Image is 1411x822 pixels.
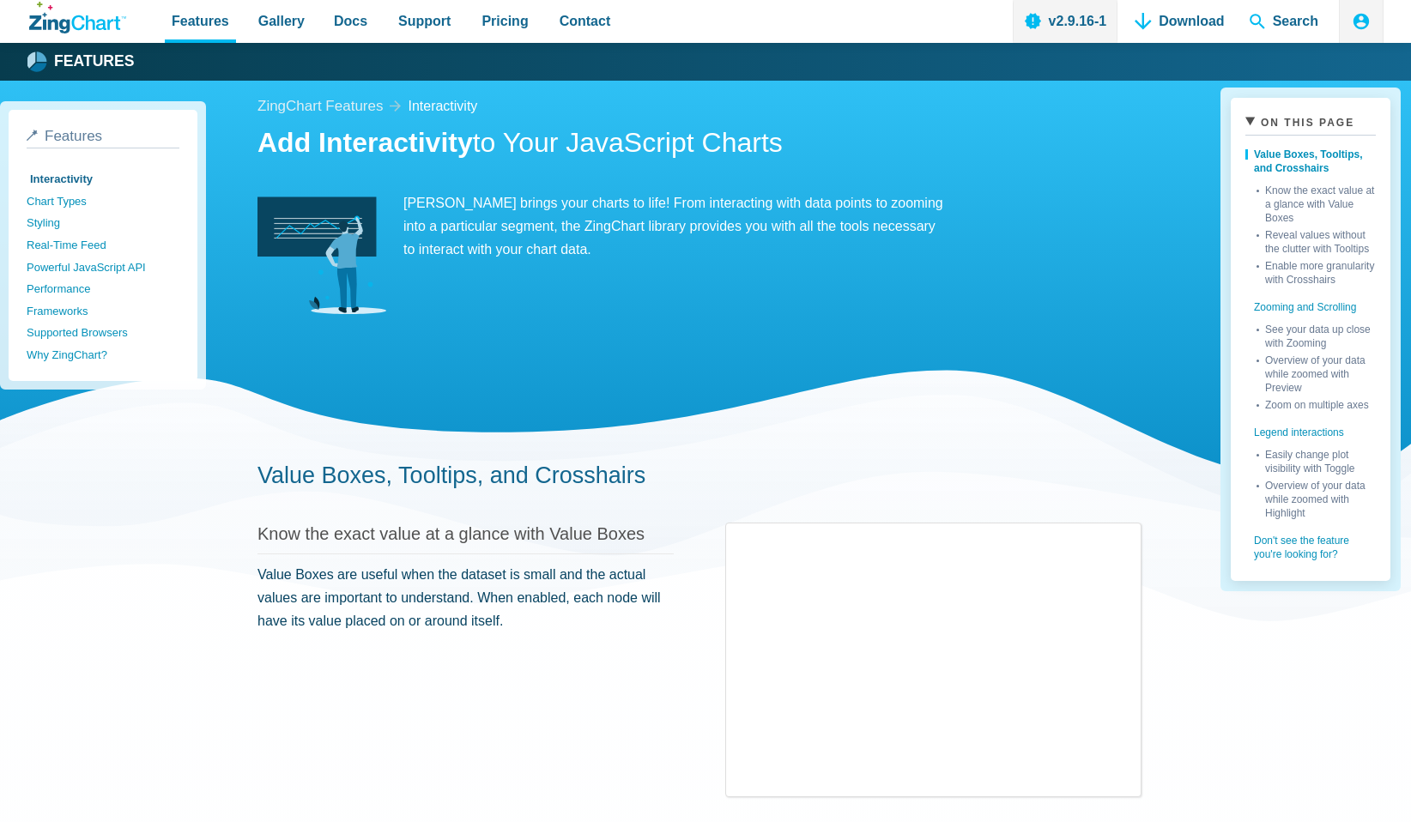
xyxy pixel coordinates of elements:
strong: Features [54,54,135,70]
a: Features [29,49,135,75]
span: Features [45,128,102,144]
a: Know the exact value at a glance with Value Boxes [1257,180,1376,225]
a: Value Boxes, Tooltips, and Crosshairs [1245,142,1376,180]
a: Supported Browsers [27,322,179,344]
span: Contact [560,9,611,33]
a: Styling [27,212,179,234]
a: Don't see the feature you're looking for? [1245,520,1376,566]
strong: Add Interactivity [257,127,473,158]
img: Interactivity Image [257,191,386,320]
span: Support [398,9,451,33]
a: Enable more granularity with Crosshairs [1257,256,1376,287]
p: [PERSON_NAME] brings your charts to life! From interacting with data points to zooming into a par... [257,191,944,262]
a: Real-Time Feed [27,234,179,257]
span: Pricing [481,9,528,33]
p: Value Boxes are useful when the dataset is small and the actual values are important to understan... [257,563,674,633]
a: Zoom on multiple axes [1257,395,1376,412]
h1: to Your JavaScript Charts [257,125,1142,164]
a: Frameworks [27,300,179,323]
a: See your data up close with Zooming [1257,319,1376,350]
span: Features [172,9,229,33]
a: Overview of your data while zoomed with Preview [1257,350,1376,395]
a: Chart Types [27,190,179,213]
a: Easily change plot visibility with Toggle [1257,444,1376,475]
a: Legend interactions [1245,412,1376,444]
a: Reveal values without the clutter with Tooltips [1257,225,1376,256]
span: Gallery [258,9,305,33]
a: Powerful JavaScript API [27,257,179,279]
a: interactivity [408,94,477,118]
a: Zooming and Scrolling [1245,287,1376,319]
a: Value Boxes, Tooltips, and Crosshairs [257,462,645,488]
a: Overview of your data while zoomed with Highlight [1257,475,1376,520]
span: Docs [334,9,367,33]
a: Why ZingChart? [27,344,179,366]
summary: On This Page [1245,112,1376,136]
a: Features [27,128,179,148]
a: Know the exact value at a glance with Value Boxes [257,524,645,543]
a: Interactivity [27,168,179,190]
a: ZingChart Features [257,94,383,119]
a: Performance [27,278,179,300]
a: ZingChart Logo. Click to return to the homepage [29,2,126,33]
